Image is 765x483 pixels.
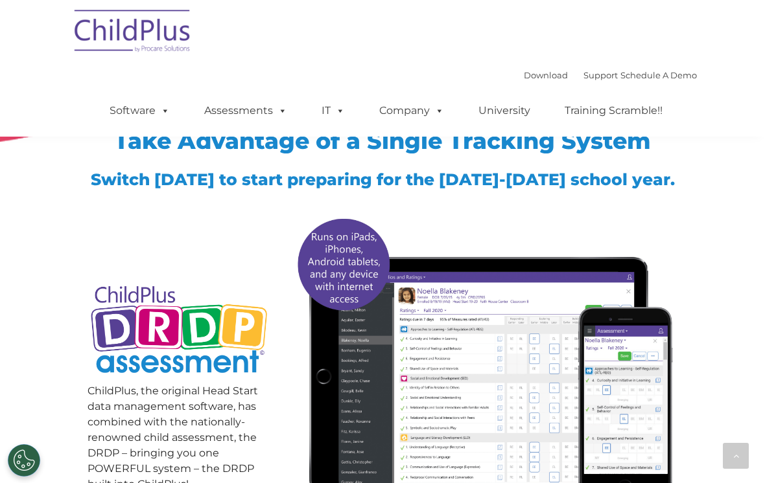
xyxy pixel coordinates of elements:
[620,70,697,80] a: Schedule A Demo
[91,170,675,189] span: Switch [DATE] to start preparing for the [DATE]-[DATE] school year.
[114,127,651,155] span: Take Advantage of a Single Tracking System
[583,70,618,80] a: Support
[309,98,358,124] a: IT
[524,70,697,80] font: |
[547,343,765,483] iframe: Chat Widget
[68,1,198,65] img: ChildPlus by Procare Solutions
[8,444,40,477] button: Cookies Settings
[465,98,543,124] a: University
[191,98,300,124] a: Assessments
[524,70,568,80] a: Download
[366,98,457,124] a: Company
[552,98,676,124] a: Training Scramble!!
[88,275,271,387] img: Copyright - DRDP Logo
[97,98,183,124] a: Software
